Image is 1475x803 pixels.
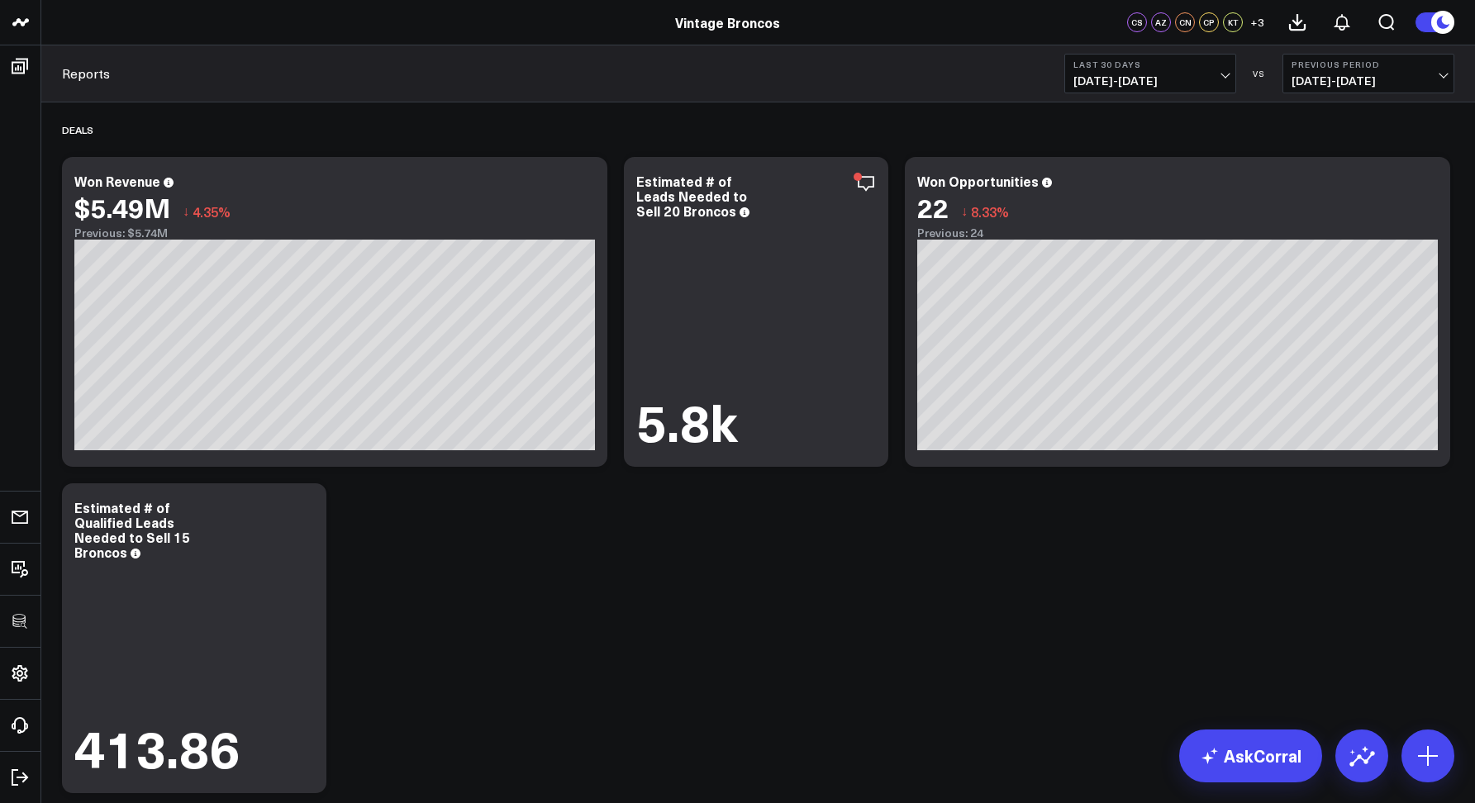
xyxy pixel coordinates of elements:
[1073,74,1227,88] span: [DATE] - [DATE]
[1151,12,1171,32] div: AZ
[1179,729,1322,782] a: AskCorral
[1292,59,1445,69] b: Previous Period
[675,13,780,31] a: Vintage Broncos
[193,202,231,221] span: 4.35%
[62,111,93,149] div: Deals
[62,64,110,83] a: Reports
[1064,54,1236,93] button: Last 30 Days[DATE]-[DATE]
[971,202,1009,221] span: 8.33%
[1175,12,1195,32] div: CN
[74,498,190,561] div: Estimated # of Qualified Leads Needed to Sell 15 Broncos
[1199,12,1219,32] div: CP
[1292,74,1445,88] span: [DATE] - [DATE]
[74,721,240,772] div: 413.86
[74,172,160,190] div: Won Revenue
[1282,54,1454,93] button: Previous Period[DATE]-[DATE]
[1244,69,1274,78] div: VS
[1073,59,1227,69] b: Last 30 Days
[74,226,595,240] div: Previous: $5.74M
[1247,12,1267,32] button: +3
[917,192,949,222] div: 22
[1250,17,1264,28] span: + 3
[917,172,1039,190] div: Won Opportunities
[183,201,189,222] span: ↓
[1127,12,1147,32] div: CS
[74,192,170,222] div: $5.49M
[961,201,968,222] span: ↓
[636,172,747,220] div: Estimated # of Leads Needed to Sell 20 Broncos
[917,226,1438,240] div: Previous: 24
[1223,12,1243,32] div: KT
[636,395,738,446] div: 5.8k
